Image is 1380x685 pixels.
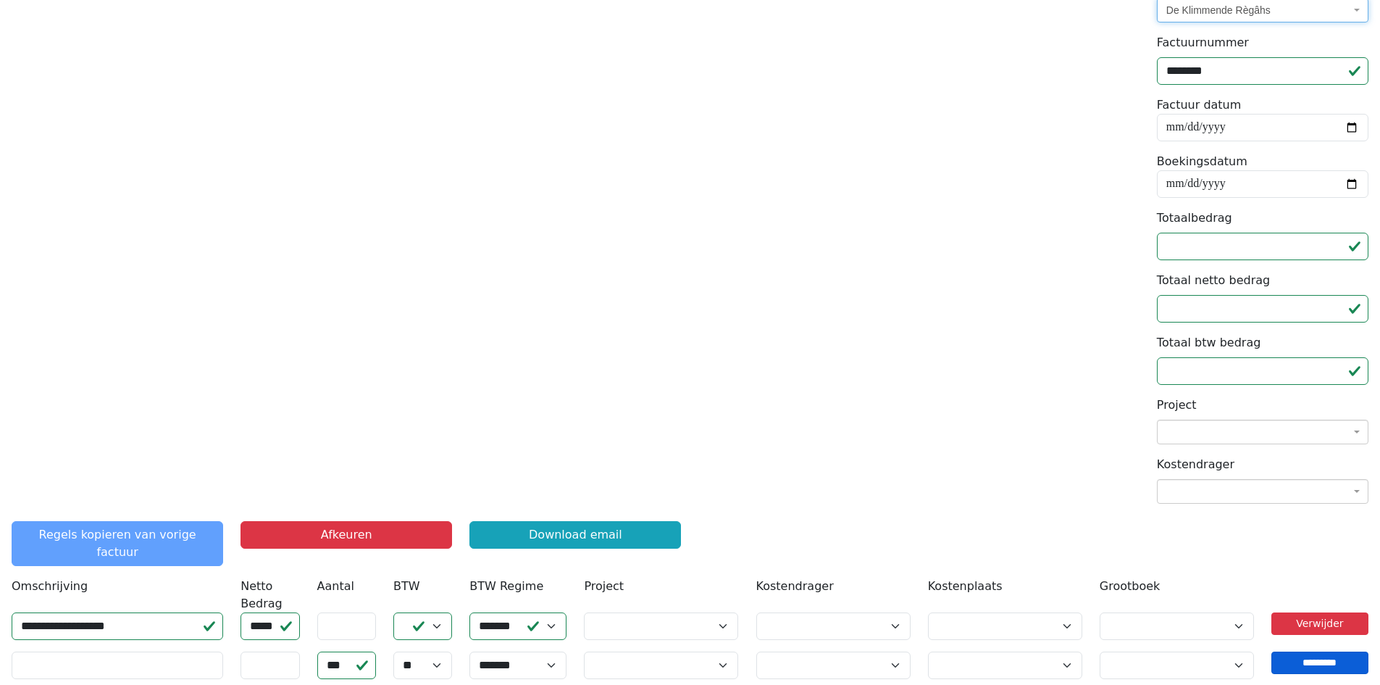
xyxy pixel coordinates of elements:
span: De Klimmende Règâhs [1166,3,1350,17]
label: Omschrijving [12,578,88,595]
label: Project [584,578,624,595]
label: Aantal [317,578,354,595]
label: Totaal netto bedrag [1157,272,1270,289]
a: Download email [469,521,681,549]
label: Project [1157,397,1197,414]
label: Totaalbedrag [1157,209,1232,227]
button: Afkeuren [241,521,452,549]
label: Kostenplaats [928,578,1003,595]
label: Grootboek [1100,578,1161,595]
label: Kostendrager [756,578,834,595]
label: BTW Regime [469,578,543,595]
label: Boekingsdatum [1157,153,1247,170]
label: Kostendrager [1157,456,1234,473]
label: BTW [393,578,420,595]
label: Factuur datum [1157,96,1242,114]
label: Netto Bedrag [241,578,299,613]
label: Factuurnummer [1157,34,1249,51]
a: Verwijder [1271,613,1368,635]
label: Totaal btw bedrag [1157,334,1261,352]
